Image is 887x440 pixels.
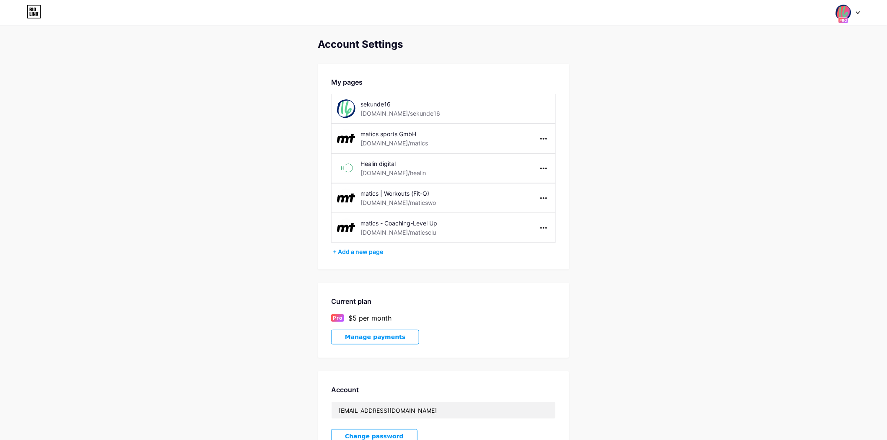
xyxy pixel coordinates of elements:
[361,159,461,168] div: Healin digital
[361,109,440,118] div: [DOMAIN_NAME]/sekunde16
[361,129,479,138] div: matics sports GmbH
[332,402,555,419] input: Email
[337,159,355,178] img: healin
[348,313,392,323] div: $5 per month
[333,314,342,322] span: Pro
[361,198,436,207] div: [DOMAIN_NAME]/maticswo
[361,219,479,228] div: matics - Coaching-Level Up
[337,99,355,118] img: sekunde16
[337,129,355,148] img: matics
[331,330,419,344] button: Manage payments
[333,248,556,256] div: + Add a new page
[835,5,851,21] img: Alexander Papazoglou
[331,77,556,87] div: My pages
[361,139,428,148] div: [DOMAIN_NAME]/matics
[361,189,479,198] div: matics | Workouts (Fit-Q)
[361,168,426,177] div: [DOMAIN_NAME]/healin
[345,433,404,440] span: Change password
[337,189,355,207] img: maticswo
[331,385,556,395] div: Account
[361,228,436,237] div: [DOMAIN_NAME]/maticsclu
[361,100,470,109] div: sekunde16
[318,39,569,50] div: Account Settings
[337,218,355,237] img: maticsclu
[345,334,405,341] span: Manage payments
[331,296,556,306] div: Current plan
